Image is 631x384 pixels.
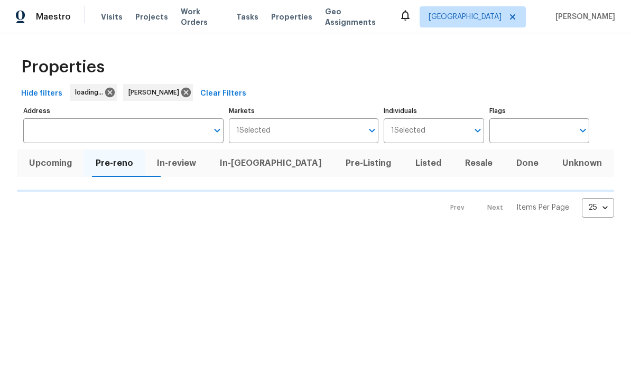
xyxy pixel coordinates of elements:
span: Upcoming [23,156,77,171]
span: Maestro [36,12,71,22]
span: Pre-reno [90,156,138,171]
span: Done [511,156,544,171]
div: [PERSON_NAME] [123,84,193,101]
span: 1 Selected [236,126,271,135]
span: In-review [151,156,201,171]
span: In-[GEOGRAPHIC_DATA] [215,156,328,171]
div: loading... [70,84,117,101]
nav: Pagination Navigation [440,198,614,218]
span: [PERSON_NAME] [128,87,183,98]
span: Projects [135,12,168,22]
span: Resale [459,156,498,171]
button: Open [576,123,590,138]
span: Work Orders [181,6,224,27]
span: 1 Selected [391,126,425,135]
span: Geo Assignments [325,6,386,27]
span: Listed [410,156,447,171]
p: Items Per Page [516,202,569,213]
span: Pre-Listing [340,156,397,171]
label: Individuals [384,108,484,114]
span: loading... [75,87,107,98]
button: Open [365,123,379,138]
div: 25 [582,194,614,221]
span: [PERSON_NAME] [551,12,615,22]
label: Flags [489,108,589,114]
button: Hide filters [17,84,67,104]
span: Unknown [557,156,608,171]
label: Markets [229,108,379,114]
span: Clear Filters [200,87,246,100]
span: Properties [271,12,312,22]
button: Open [470,123,485,138]
span: [GEOGRAPHIC_DATA] [429,12,502,22]
span: Tasks [236,13,258,21]
span: Visits [101,12,123,22]
button: Clear Filters [196,84,250,104]
span: Hide filters [21,87,62,100]
label: Address [23,108,224,114]
button: Open [210,123,225,138]
span: Properties [21,62,105,72]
